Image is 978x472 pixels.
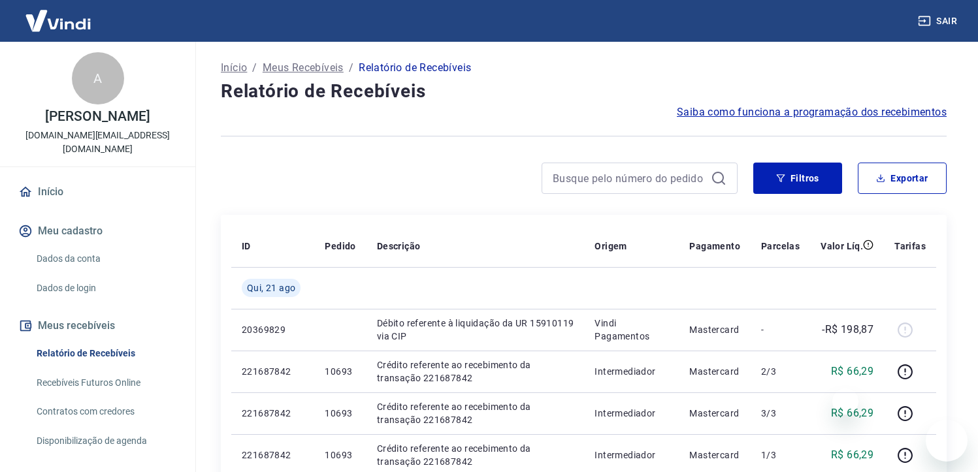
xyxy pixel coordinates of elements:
[595,240,627,253] p: Origem
[677,104,947,120] a: Saiba como funciona a programação dos recebimentos
[16,217,180,245] button: Meu cadastro
[31,275,180,302] a: Dados de login
[915,9,962,33] button: Sair
[359,60,471,76] p: Relatório de Recebíveis
[761,407,800,420] p: 3/3
[349,60,353,76] p: /
[10,129,185,156] p: [DOMAIN_NAME][EMAIL_ADDRESS][DOMAIN_NAME]
[325,448,355,462] p: 10693
[242,240,251,253] p: ID
[377,400,574,426] p: Crédito referente ao recebimento da transação 221687842
[761,240,800,253] p: Parcelas
[31,370,180,396] a: Recebíveis Futuros Online
[221,78,947,104] h4: Relatório de Recebíveis
[689,323,740,336] p: Mastercard
[45,110,150,123] p: [PERSON_NAME]
[761,365,800,378] p: 2/3
[595,317,668,343] p: Vindi Pagamentos
[831,405,873,421] p: R$ 66,29
[221,60,247,76] a: Início
[242,323,304,336] p: 20369829
[821,240,863,253] p: Valor Líq.
[894,240,926,253] p: Tarifas
[16,311,180,340] button: Meus recebíveis
[926,420,968,462] iframe: Botão para abrir a janela de mensagens
[72,52,124,104] div: A
[242,365,304,378] p: 221687842
[325,365,355,378] p: 10693
[31,340,180,367] a: Relatório de Recebíveis
[689,448,740,462] p: Mastercard
[595,448,668,462] p: Intermediador
[553,168,706,188] input: Busque pelo número do pedido
[595,365,668,378] p: Intermediador
[377,358,574,385] p: Crédito referente ao recebimento da transação 221687842
[595,407,668,420] p: Intermediador
[325,240,355,253] p: Pedido
[753,163,842,194] button: Filtros
[377,442,574,468] p: Crédito referente ao recebimento da transação 221687842
[325,407,355,420] p: 10693
[831,364,873,379] p: R$ 66,29
[31,428,180,454] a: Disponibilização de agenda
[822,322,873,338] p: -R$ 198,87
[689,240,740,253] p: Pagamento
[247,281,295,294] span: Qui, 21 ago
[761,323,800,336] p: -
[761,448,800,462] p: 1/3
[16,1,101,40] img: Vindi
[377,317,574,343] p: Débito referente à liquidação da UR 15910119 via CIP
[689,365,740,378] p: Mastercard
[858,163,947,194] button: Exportar
[831,447,873,463] p: R$ 66,29
[242,448,304,462] p: 221687842
[31,398,180,425] a: Contratos com credores
[31,245,180,272] a: Dados da conta
[252,60,257,76] p: /
[16,178,180,206] a: Início
[832,388,858,415] iframe: Fechar mensagem
[263,60,344,76] a: Meus Recebíveis
[242,407,304,420] p: 221687842
[377,240,421,253] p: Descrição
[689,407,740,420] p: Mastercard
